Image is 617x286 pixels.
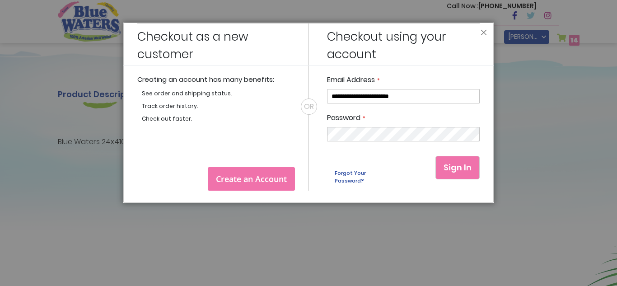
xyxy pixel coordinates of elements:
li: Check out faster. [142,115,295,123]
p: Creating an account has many benefits: [137,75,295,85]
span: Email Address [327,75,375,85]
li: See order and shipping status. [142,89,295,98]
a: Create an Account [208,167,295,191]
li: Track order history. [142,102,295,110]
button: Sign In [435,156,480,179]
span: Sign In [444,162,472,173]
a: Forgot Your Password? [327,163,388,191]
span: Password [327,113,360,123]
span: Create an Account [216,173,287,184]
